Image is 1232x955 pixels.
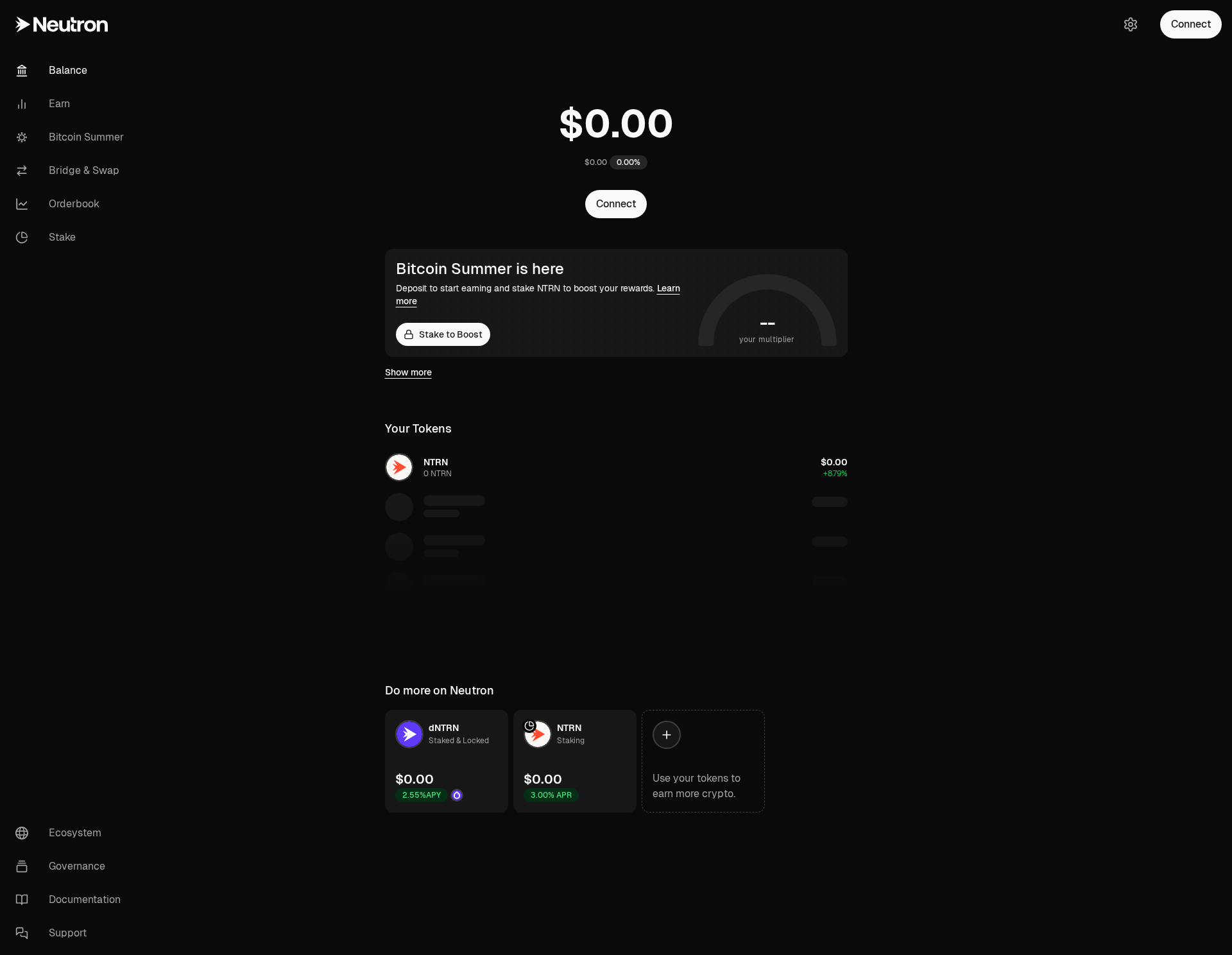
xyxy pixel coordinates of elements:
h1: -- [760,313,774,333]
div: Staked & Locked [429,734,489,747]
button: Connect [585,190,647,218]
a: Stake to Boost [396,323,490,346]
img: Drop [452,790,462,800]
div: Your Tokens [385,420,452,438]
a: Use your tokens to earn more crypto. [642,710,765,813]
a: Earn [5,87,139,121]
div: $0.00 [524,770,562,788]
a: Documentation [5,883,139,916]
div: Do more on Neutron [385,682,494,700]
span: your multiplier [739,333,795,346]
span: dNTRN [429,722,459,734]
div: $0.00 [585,157,607,168]
div: $0.00 [395,770,434,788]
a: Stake [5,221,139,254]
img: dNTRN Logo [397,721,422,747]
a: Bridge & Swap [5,154,139,187]
a: Balance [5,54,139,87]
button: Connect [1160,10,1222,39]
div: 2.55% APY [395,788,448,802]
div: Deposit to start earning and stake NTRN to boost your rewards. [396,282,693,307]
a: Support [5,916,139,950]
div: 3.00% APR [524,788,579,802]
div: Staking [557,734,585,747]
a: Ecosystem [5,816,139,850]
a: Show more [385,366,432,379]
a: NTRN LogoNTRNStaking$0.003.00% APR [513,710,637,813]
div: 0.00% [610,155,647,169]
img: NTRN Logo [525,721,551,747]
a: dNTRN LogodNTRNStaked & Locked$0.002.55%APYDrop [385,710,508,813]
a: Orderbook [5,187,139,221]
span: NTRN [557,722,581,734]
div: Use your tokens to earn more crypto. [653,771,754,802]
a: Bitcoin Summer [5,121,139,154]
a: Governance [5,850,139,883]
div: Bitcoin Summer is here [396,260,693,278]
